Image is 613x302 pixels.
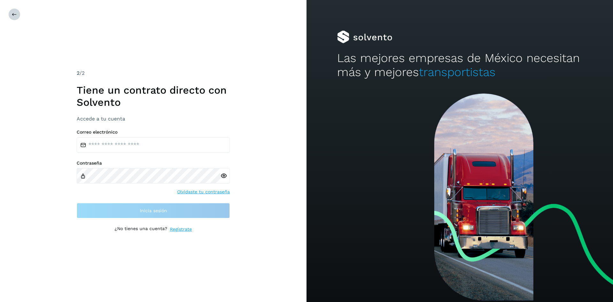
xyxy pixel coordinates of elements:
label: Correo electrónico [77,129,230,135]
span: 2 [77,70,79,76]
span: Inicia sesión [140,208,167,213]
h2: Las mejores empresas de México necesitan más y mejores [337,51,582,80]
label: Contraseña [77,160,230,166]
button: Inicia sesión [77,203,230,218]
a: Regístrate [170,226,192,233]
p: ¿No tienes una cuenta? [115,226,167,233]
a: Olvidaste tu contraseña [177,189,230,195]
div: /2 [77,69,230,77]
span: transportistas [419,65,496,79]
h1: Tiene un contrato directo con Solvento [77,84,230,109]
h3: Accede a tu cuenta [77,116,230,122]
